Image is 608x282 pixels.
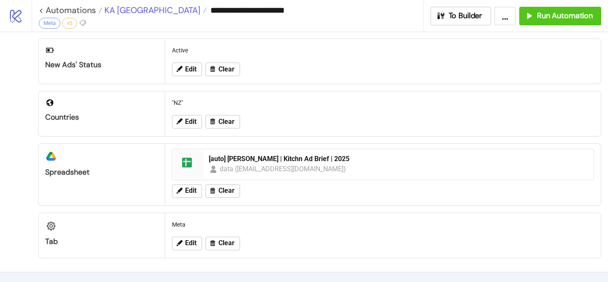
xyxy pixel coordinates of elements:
[185,118,196,126] span: Edit
[449,11,483,21] span: To Builder
[45,167,158,177] div: Spreadsheet
[209,154,589,164] div: [auto] [PERSON_NAME] | Kitchn Ad Brief | 2025
[218,118,234,126] span: Clear
[205,115,240,129] button: Clear
[185,66,196,73] span: Edit
[45,112,158,122] div: Countries
[185,187,196,194] span: Edit
[218,187,234,194] span: Clear
[218,66,234,73] span: Clear
[537,11,593,21] span: Run Automation
[172,237,202,250] button: Edit
[172,63,202,76] button: Edit
[169,95,597,111] div: "NZ"
[218,239,234,247] span: Clear
[45,237,158,246] div: Tab
[519,7,601,25] button: Run Automation
[39,6,102,14] a: < Automations
[169,42,597,58] div: Active
[45,60,158,70] div: New Ads' Status
[205,63,240,76] button: Clear
[205,184,240,198] button: Clear
[185,239,196,247] span: Edit
[431,7,491,25] button: To Builder
[494,7,516,25] button: ...
[172,184,202,198] button: Edit
[39,18,60,29] div: Meta
[102,6,207,14] a: KA [GEOGRAPHIC_DATA]
[205,237,240,250] button: Clear
[169,216,597,233] div: Meta
[102,5,200,16] span: KA [GEOGRAPHIC_DATA]
[220,164,347,174] div: data ([EMAIL_ADDRESS][DOMAIN_NAME])
[62,18,77,29] div: v5
[172,115,202,129] button: Edit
